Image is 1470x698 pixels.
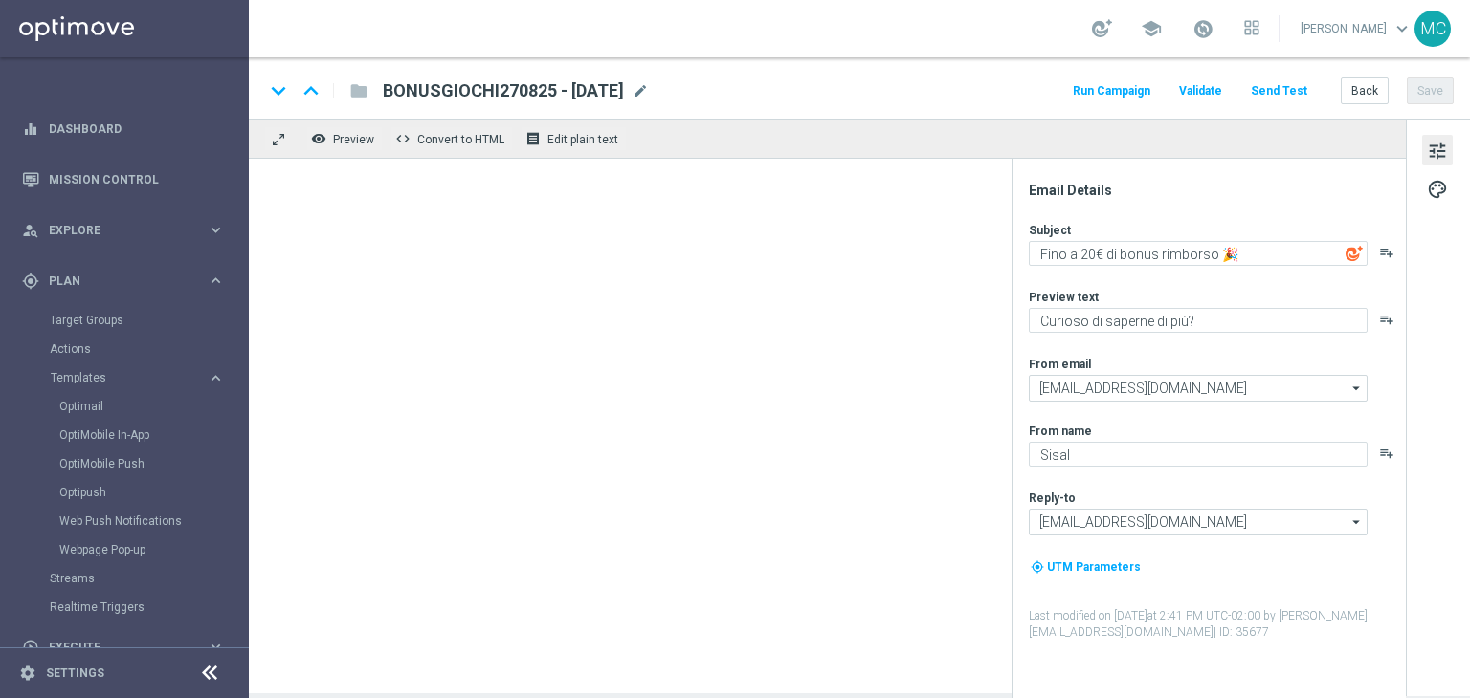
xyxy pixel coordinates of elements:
[395,131,411,146] span: code
[1070,78,1153,104] button: Run Campaign
[59,456,199,471] a: OptiMobile Push
[207,221,225,239] i: keyboard_arrow_right
[59,427,199,443] a: OptiMobile In-App
[311,131,326,146] i: remove_red_eye
[306,126,383,151] button: remove_red_eye Preview
[50,593,247,622] div: Realtime Triggers
[207,638,225,656] i: keyboard_arrow_right
[1427,177,1448,202] span: palette
[1422,173,1453,204] button: palette
[264,76,293,105] i: keyboard_arrow_down
[22,639,39,656] i: play_circle_outline
[207,272,225,290] i: keyboard_arrow_right
[50,363,247,564] div: Templates
[59,485,199,500] a: Optipush
[49,103,225,154] a: Dashboard
[1214,625,1269,639] span: | ID: 35677
[1047,560,1141,574] span: UTM Parameters
[49,154,225,205] a: Mission Control
[1029,424,1092,439] label: From name
[1029,290,1099,305] label: Preview text
[19,665,36,682] i: settings
[59,421,247,449] div: OptiMobile In-App
[1029,491,1076,506] label: Reply-to
[1379,312,1394,327] button: playlist_add
[21,640,226,655] button: play_circle_outline Execute keyboard_arrow_right
[59,478,247,507] div: Optipush
[50,335,247,363] div: Actions
[632,82,649,99] span: mode_edit
[59,399,199,414] a: Optimail
[49,642,207,653] span: Execute
[1346,245,1363,262] img: optiGenie.svg
[50,571,199,586] a: Streams
[49,225,207,236] span: Explore
[1029,375,1368,402] input: Select
[1029,509,1368,535] input: Select
[1341,77,1389,104] button: Back
[1029,556,1143,578] button: my_location UTM Parameters
[21,121,226,137] button: equalizer Dashboard
[50,313,199,328] a: Target Groups
[59,449,247,478] div: OptiMobile Push
[417,133,504,146] span: Convert to HTML
[22,639,207,656] div: Execute
[51,372,188,383] span: Templates
[50,341,199,357] a: Actions
[49,275,207,287] span: Plan
[22,222,39,239] i: person_search
[21,273,226,289] button: gps_fixed Plan keyboard_arrow_right
[50,564,247,593] div: Streams
[207,369,225,387] i: keyboard_arrow_right
[22,120,39,138] i: equalizer
[1029,223,1071,238] label: Subject
[50,600,199,615] a: Realtime Triggers
[333,133,374,146] span: Preview
[46,667,104,679] a: Settings
[1379,245,1394,260] button: playlist_add
[1248,78,1310,104] button: Send Test
[1392,18,1413,39] span: keyboard_arrow_down
[525,131,541,146] i: receipt
[1179,84,1222,98] span: Validate
[22,154,225,205] div: Mission Control
[1141,18,1162,39] span: school
[547,133,618,146] span: Edit plain text
[1029,182,1404,199] div: Email Details
[1176,78,1225,104] button: Validate
[1347,510,1367,534] i: arrow_drop_down
[383,79,624,102] span: BONUSGIOCHI270825 - 2025-08-27
[390,126,513,151] button: code Convert to HTML
[1422,135,1453,165] button: tune
[59,535,247,564] div: Webpage Pop-up
[1029,357,1091,372] label: From email
[59,507,247,535] div: Web Push Notifications
[21,172,226,187] button: Mission Control
[59,392,247,421] div: Optimail
[59,542,199,557] a: Webpage Pop-up
[22,273,207,290] div: Plan
[1407,77,1454,104] button: Save
[521,126,627,151] button: receipt Edit plain text
[297,76,325,105] i: keyboard_arrow_up
[51,372,207,383] div: Templates
[22,222,207,239] div: Explore
[1029,608,1404,641] label: Last modified on [DATE] at 2:41 PM UTC-02:00 by [PERSON_NAME][EMAIL_ADDRESS][DOMAIN_NAME]
[1379,446,1394,461] button: playlist_add
[22,273,39,290] i: gps_fixed
[50,306,247,335] div: Target Groups
[1427,139,1448,164] span: tune
[1299,14,1414,43] a: [PERSON_NAME]keyboard_arrow_down
[1414,11,1451,47] div: MC
[1031,560,1044,574] i: my_location
[50,370,226,385] button: Templates keyboard_arrow_right
[21,223,226,238] button: person_search Explore keyboard_arrow_right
